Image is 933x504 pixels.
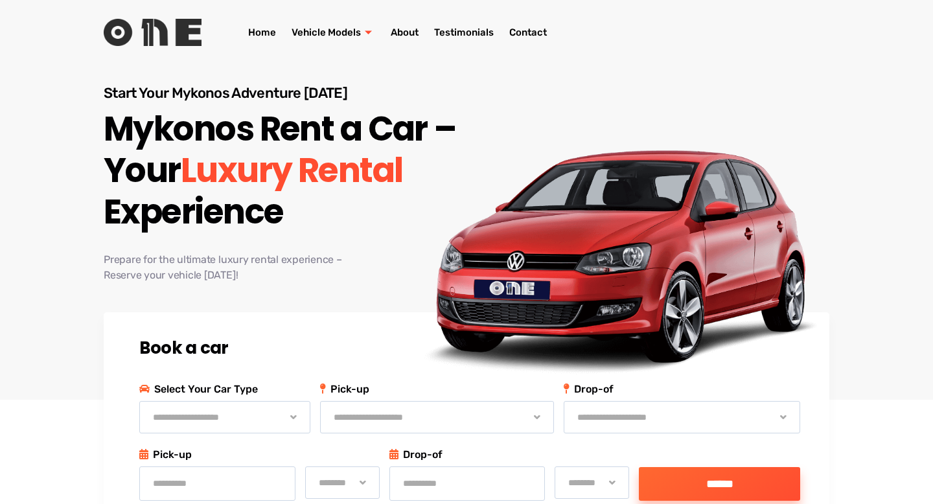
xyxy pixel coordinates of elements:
[240,6,284,58] a: Home
[397,133,840,385] img: One Rent a Car & Bike Banner Image
[139,446,380,463] p: Pick-up
[181,150,403,191] span: Luxury Rental
[139,338,800,358] h2: Book a car
[139,381,310,398] p: Select Your Car Type
[383,6,426,58] a: About
[501,6,555,58] a: Contact
[284,6,383,58] a: Vehicle Models
[426,6,501,58] a: Testimonials
[104,84,485,102] p: Start Your Mykonos Adventure [DATE]
[389,446,630,463] p: Drop-of
[104,19,202,46] img: Rent One Logo without Text
[104,108,485,233] h1: Mykonos Rent a Car – Your Experience
[104,252,485,283] p: Prepare for the ultimate luxury rental experience – Reserve your vehicle [DATE]!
